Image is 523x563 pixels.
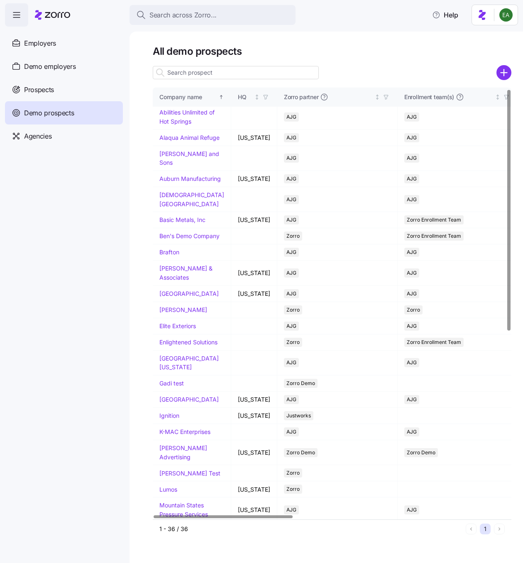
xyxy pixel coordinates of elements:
[286,379,315,388] span: Zorro Demo
[496,65,511,80] svg: add icon
[159,396,219,403] a: [GEOGRAPHIC_DATA]
[254,94,260,100] div: Not sorted
[407,358,417,367] span: AJG
[149,10,217,20] span: Search across Zorro...
[286,133,296,142] span: AJG
[231,261,277,285] td: [US_STATE]
[159,249,179,256] a: Brafton
[495,94,501,100] div: Not sorted
[5,101,123,124] a: Demo prospects
[286,395,296,404] span: AJG
[404,93,454,101] span: Enrollment team(s)
[218,94,224,100] div: Sorted ascending
[159,355,219,371] a: [GEOGRAPHIC_DATA] [US_STATE]
[24,108,74,118] span: Demo prospects
[5,32,123,55] a: Employers
[286,448,315,457] span: Zorro Demo
[159,109,215,125] a: Abilities Unlimited of Hot Springs
[407,268,417,278] span: AJG
[407,232,461,241] span: Zorro Enrollment Team
[231,286,277,302] td: [US_STATE]
[407,338,461,347] span: Zorro Enrollment Team
[159,525,462,533] div: 1 - 36 / 36
[494,524,505,534] button: Next page
[407,395,417,404] span: AJG
[407,215,461,224] span: Zorro Enrollment Team
[159,216,205,223] a: Basic Metals, Inc
[159,502,208,518] a: Mountain States Pressure Services
[407,154,417,163] span: AJG
[5,55,123,78] a: Demo employers
[407,322,417,331] span: AJG
[130,5,296,25] button: Search across Zorro...
[407,305,420,314] span: Zorro
[407,248,417,257] span: AJG
[286,195,296,204] span: AJG
[159,290,219,297] a: [GEOGRAPHIC_DATA]
[159,470,220,477] a: [PERSON_NAME] Test
[159,175,221,182] a: Auburn Manufacturing
[286,305,300,314] span: Zorro
[159,486,177,493] a: Lumos
[407,289,417,298] span: AJG
[159,322,196,329] a: Elite Exteriors
[24,131,51,141] span: Agencies
[231,130,277,146] td: [US_STATE]
[286,112,296,122] span: AJG
[374,94,380,100] div: Not sorted
[159,191,224,207] a: [DEMOGRAPHIC_DATA][GEOGRAPHIC_DATA]
[159,444,207,461] a: [PERSON_NAME] Advertising
[153,88,231,107] th: Company nameSorted ascending
[466,524,477,534] button: Previous page
[159,339,218,346] a: Enlightened Solutions
[286,505,296,514] span: AJG
[231,212,277,228] td: [US_STATE]
[231,440,277,465] td: [US_STATE]
[286,289,296,298] span: AJG
[286,485,300,494] span: Zorro
[24,85,54,95] span: Prospects
[286,248,296,257] span: AJG
[231,497,277,522] td: [US_STATE]
[286,411,311,420] span: Justworks
[24,61,76,72] span: Demo employers
[286,322,296,331] span: AJG
[398,88,518,107] th: Enrollment team(s)Not sorted
[277,88,398,107] th: Zorro partnerNot sorted
[231,408,277,424] td: [US_STATE]
[284,93,318,101] span: Zorro partner
[153,66,319,79] input: Search prospect
[432,10,458,20] span: Help
[425,7,465,23] button: Help
[407,112,417,122] span: AJG
[159,306,207,313] a: [PERSON_NAME]
[286,154,296,163] span: AJG
[159,150,219,166] a: [PERSON_NAME] and Sons
[159,428,210,435] a: K-MAC Enterprises
[407,174,417,183] span: AJG
[231,481,277,497] td: [US_STATE]
[159,134,220,141] a: Alaqua Animal Refuge
[231,88,277,107] th: HQNot sorted
[407,448,435,457] span: Zorro Demo
[286,268,296,278] span: AJG
[407,133,417,142] span: AJG
[480,524,491,534] button: 1
[159,265,213,281] a: [PERSON_NAME] & Associates
[159,93,217,102] div: Company name
[407,195,417,204] span: AJG
[24,38,56,49] span: Employers
[407,427,417,436] span: AJG
[238,93,252,102] div: HQ
[159,380,184,387] a: Gadi test
[286,358,296,367] span: AJG
[231,392,277,408] td: [US_STATE]
[159,232,220,239] a: Ben's Demo Company
[286,427,296,436] span: AJG
[5,124,123,148] a: Agencies
[286,338,300,347] span: Zorro
[286,468,300,478] span: Zorro
[407,505,417,514] span: AJG
[286,232,300,241] span: Zorro
[286,174,296,183] span: AJG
